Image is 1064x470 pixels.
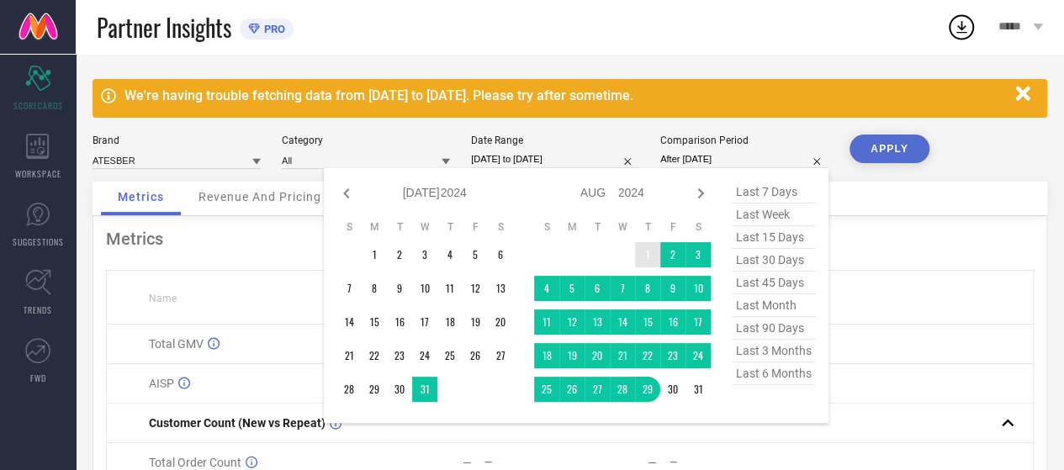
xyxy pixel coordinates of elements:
[732,249,816,272] span: last 30 days
[463,220,488,234] th: Friday
[387,377,412,402] td: Tue Jul 30 2024
[610,343,635,368] td: Wed Aug 21 2024
[946,12,977,42] div: Open download list
[412,309,437,335] td: Wed Jul 17 2024
[412,220,437,234] th: Wednesday
[610,309,635,335] td: Wed Aug 14 2024
[463,456,472,469] div: —
[463,276,488,301] td: Fri Jul 12 2024
[585,309,610,335] td: Tue Aug 13 2024
[534,343,559,368] td: Sun Aug 18 2024
[732,226,816,249] span: last 15 days
[362,276,387,301] td: Mon Jul 08 2024
[471,151,639,168] input: Select date range
[660,343,686,368] td: Fri Aug 23 2024
[660,220,686,234] th: Friday
[635,343,660,368] td: Thu Aug 22 2024
[149,456,241,469] span: Total Order Count
[471,135,639,146] div: Date Range
[660,309,686,335] td: Fri Aug 16 2024
[336,309,362,335] td: Sun Jul 14 2024
[437,309,463,335] td: Thu Jul 18 2024
[387,276,412,301] td: Tue Jul 09 2024
[463,242,488,267] td: Fri Jul 05 2024
[686,242,711,267] td: Sat Aug 03 2024
[559,220,585,234] th: Monday
[362,220,387,234] th: Monday
[484,457,569,468] div: —
[660,135,828,146] div: Comparison Period
[585,220,610,234] th: Tuesday
[686,343,711,368] td: Sat Aug 24 2024
[635,220,660,234] th: Thursday
[488,309,513,335] td: Sat Jul 20 2024
[336,183,357,203] div: Previous month
[362,242,387,267] td: Mon Jul 01 2024
[463,309,488,335] td: Fri Jul 19 2024
[437,242,463,267] td: Thu Jul 04 2024
[387,220,412,234] th: Tuesday
[260,23,285,35] span: PRO
[282,135,450,146] div: Category
[336,220,362,234] th: Sunday
[635,377,660,402] td: Thu Aug 29 2024
[30,372,46,384] span: FWD
[648,456,657,469] div: —
[362,377,387,402] td: Mon Jul 29 2024
[660,276,686,301] td: Fri Aug 09 2024
[149,416,326,430] span: Customer Count (New vs Repeat)
[534,276,559,301] td: Sun Aug 04 2024
[149,293,177,304] span: Name
[362,309,387,335] td: Mon Jul 15 2024
[199,190,321,203] span: Revenue And Pricing
[559,377,585,402] td: Mon Aug 26 2024
[488,276,513,301] td: Sat Jul 13 2024
[412,242,437,267] td: Wed Jul 03 2024
[670,457,754,468] div: —
[534,377,559,402] td: Sun Aug 25 2024
[488,220,513,234] th: Saturday
[534,220,559,234] th: Sunday
[24,304,52,316] span: TRENDS
[559,309,585,335] td: Mon Aug 12 2024
[463,343,488,368] td: Fri Jul 26 2024
[635,309,660,335] td: Thu Aug 15 2024
[149,337,204,351] span: Total GMV
[610,377,635,402] td: Wed Aug 28 2024
[106,229,1034,249] div: Metrics
[387,343,412,368] td: Tue Jul 23 2024
[488,242,513,267] td: Sat Jul 06 2024
[387,309,412,335] td: Tue Jul 16 2024
[13,99,63,112] span: SCORECARDS
[488,343,513,368] td: Sat Jul 27 2024
[610,276,635,301] td: Wed Aug 07 2024
[686,276,711,301] td: Sat Aug 10 2024
[437,276,463,301] td: Thu Jul 11 2024
[412,276,437,301] td: Wed Jul 10 2024
[691,183,711,203] div: Next month
[686,220,711,234] th: Saturday
[732,272,816,294] span: last 45 days
[635,276,660,301] td: Thu Aug 08 2024
[660,242,686,267] td: Fri Aug 02 2024
[559,343,585,368] td: Mon Aug 19 2024
[559,276,585,301] td: Mon Aug 05 2024
[686,309,711,335] td: Sat Aug 17 2024
[437,220,463,234] th: Thursday
[362,343,387,368] td: Mon Jul 22 2024
[97,10,231,45] span: Partner Insights
[660,151,828,168] input: Select comparison period
[336,276,362,301] td: Sun Jul 07 2024
[15,167,61,180] span: WORKSPACE
[585,377,610,402] td: Tue Aug 27 2024
[732,340,816,362] span: last 3 months
[732,203,816,226] span: last week
[585,343,610,368] td: Tue Aug 20 2024
[610,220,635,234] th: Wednesday
[412,377,437,402] td: Wed Jul 31 2024
[635,242,660,267] td: Thu Aug 01 2024
[732,294,816,317] span: last month
[387,242,412,267] td: Tue Jul 02 2024
[118,190,164,203] span: Metrics
[336,377,362,402] td: Sun Jul 28 2024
